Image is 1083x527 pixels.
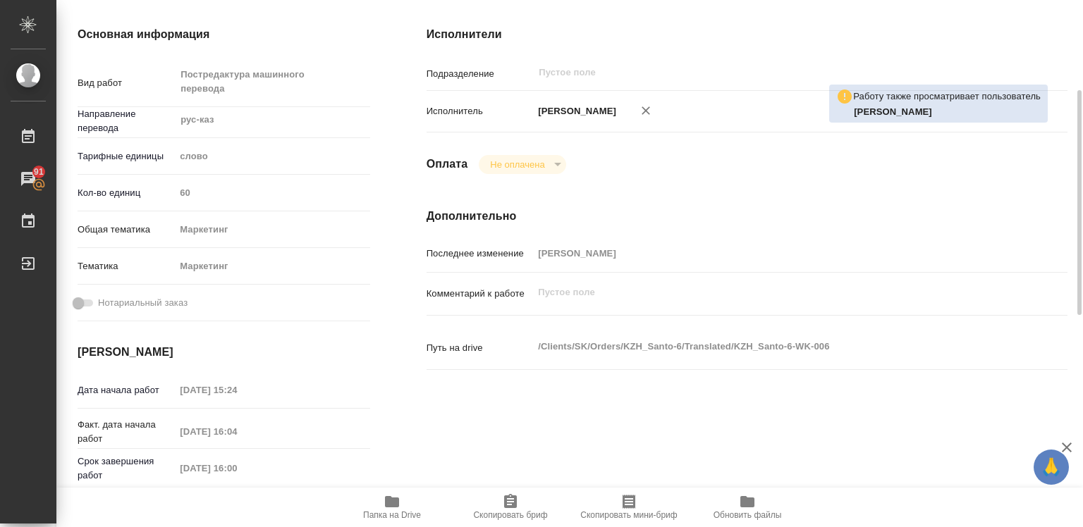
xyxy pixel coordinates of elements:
[363,510,421,520] span: Папка на Drive
[78,26,370,43] h4: Основная информация
[533,335,1014,359] textarea: /Clients/SK/Orders/KZH_Santo-6/Translated/KZH_Santo-6-WK-006
[854,106,932,117] b: [PERSON_NAME]
[1034,449,1069,485] button: 🙏
[1039,452,1063,482] span: 🙏
[175,380,298,400] input: Пустое поле
[479,155,565,174] div: Не оплачена
[175,254,369,278] div: Маркетинг
[427,208,1067,225] h4: Дополнительно
[78,383,175,397] p: Дата начала работ
[4,161,53,197] a: 91
[451,488,570,527] button: Скопировать бриф
[427,67,534,81] p: Подразделение
[854,105,1041,119] p: Бабкина Анастасия
[427,104,534,118] p: Исполнитель
[78,259,175,273] p: Тематика
[714,510,782,520] span: Обновить файлы
[580,510,677,520] span: Скопировать мини-бриф
[473,510,547,520] span: Скопировать бриф
[427,341,534,355] p: Путь на drive
[78,186,175,200] p: Кол-во единиц
[175,144,369,168] div: слово
[78,418,175,446] p: Факт. дата начала работ
[533,104,616,118] p: [PERSON_NAME]
[78,149,175,163] p: Тарифные единицы
[175,218,369,242] div: Маркетинг
[78,76,175,90] p: Вид работ
[853,89,1041,104] p: Работу также просматривает пользователь
[486,159,549,170] button: Не оплачена
[78,344,370,361] h4: [PERSON_NAME]
[427,247,534,261] p: Последнее изменение
[333,488,451,527] button: Папка на Drive
[78,223,175,237] p: Общая тематика
[175,458,298,478] input: Пустое поле
[688,488,807,527] button: Обновить файлы
[175,421,298,442] input: Пустое поле
[427,26,1067,43] h4: Исполнители
[175,182,369,203] input: Пустое поле
[570,488,688,527] button: Скопировать мини-бриф
[427,287,534,301] p: Комментарий к работе
[98,296,188,310] span: Нотариальный заказ
[630,95,661,126] button: Удалить исполнителя
[533,243,1014,263] input: Пустое поле
[537,64,981,81] input: Пустое поле
[78,454,175,483] p: Срок завершения работ
[78,107,175,135] p: Направление перевода
[427,156,468,173] h4: Оплата
[25,165,52,179] span: 91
